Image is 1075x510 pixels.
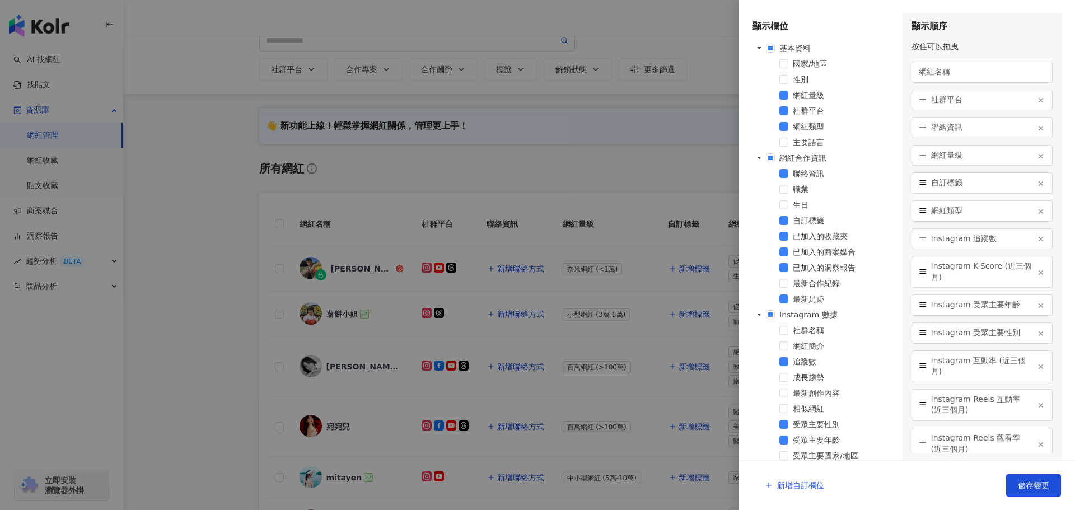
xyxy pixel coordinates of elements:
div: Instagram 互動率 (近三個月) [912,350,1053,382]
span: 追蹤數 [793,357,816,366]
span: 職業 [793,183,894,196]
button: 新增自訂欄位 [753,474,836,497]
span: 新增自訂欄位 [777,481,824,490]
span: 網紅名稱 [919,67,1046,78]
span: 成長趨勢 [793,371,894,384]
span: 相似網紅 [793,402,894,415]
span: 基本資料 [779,41,894,55]
span: 已加入的商案媒合 [793,247,856,256]
span: Instagram 互動率 (近三個月) [931,355,1032,377]
span: 網紅量級 [931,150,1032,161]
span: 最新創作內容 [793,386,894,400]
span: 最新創作內容 [793,389,840,397]
span: caret-down [756,312,762,317]
span: Instagram Reels 互動率 (近三個月) [931,394,1032,416]
span: 生日 [793,198,894,212]
span: 受眾主要年齡 [793,436,840,445]
span: 自訂標籤 [931,177,1032,189]
span: caret-down [756,45,762,51]
span: 已加入的洞察報告 [793,261,894,274]
span: 主要語言 [793,138,824,147]
span: 職業 [793,185,808,194]
span: 最新足跡 [793,292,894,306]
span: 自訂標籤 [793,214,894,227]
span: 網紅類型 [931,205,1032,217]
div: Instagram 受眾主要年齡 [912,294,1053,316]
span: 受眾主要年齡 [793,433,894,447]
span: 網紅簡介 [793,341,824,350]
div: 網紅類型 [912,200,1053,222]
div: Instagram K-Score (近三個月) [912,256,1053,288]
span: 基本資料 [779,44,811,53]
span: 性別 [793,75,808,84]
div: 社群平台 [912,90,1053,111]
span: 受眾主要國家/地區 [793,451,858,460]
span: 聯絡資訊 [793,167,894,180]
span: 網紅合作資訊 [779,151,894,165]
div: Instagram Reels 觀看率 (近三個月) [912,428,1053,460]
span: 生日 [793,200,808,209]
span: 受眾主要性別 [793,418,894,431]
span: 國家/地區 [793,59,827,68]
span: caret-down [756,155,762,161]
span: 相似網紅 [793,404,824,413]
span: 已加入的洞察報告 [793,263,856,272]
span: 網紅簡介 [793,339,894,353]
div: 按住可以拖曳 [912,41,1053,53]
span: 自訂標籤 [793,216,824,225]
span: 已加入的收藏夾 [793,232,848,241]
div: 顯示順序 [912,20,1053,32]
div: Instagram 受眾主要性別 [912,322,1053,344]
div: 自訂標籤 [912,172,1053,194]
span: 聯絡資訊 [931,122,1032,133]
span: 網紅類型 [793,122,824,131]
span: 最新足跡 [793,294,824,303]
span: 儲存變更 [1018,481,1049,490]
span: Instagram 追蹤數 [931,233,1032,245]
span: 聯絡資訊 [793,169,824,178]
button: 儲存變更 [1006,474,1061,497]
span: 最新合作紀錄 [793,279,840,288]
span: 社群平台 [793,104,894,118]
span: Instagram 數據 [779,308,894,321]
div: Instagram Reels 互動率 (近三個月) [912,389,1053,421]
span: 社群平台 [793,106,824,115]
span: 受眾主要性別 [793,420,840,429]
span: Instagram K-Score (近三個月) [931,261,1032,283]
span: 成長趨勢 [793,373,824,382]
div: Instagram 追蹤數 [912,228,1053,250]
span: 國家/地區 [793,57,894,71]
span: Instagram 受眾主要年齡 [931,300,1032,311]
span: 受眾主要國家/地區 [793,449,894,462]
span: 網紅合作資訊 [779,153,826,162]
span: 最新合作紀錄 [793,277,894,290]
span: 社群名稱 [793,324,894,337]
span: 網紅量級 [793,91,824,100]
span: 追蹤數 [793,355,894,368]
div: 聯絡資訊 [912,117,1053,138]
span: 已加入的商案媒合 [793,245,894,259]
span: 主要語言 [793,135,894,149]
span: 社群名稱 [793,326,824,335]
span: 性別 [793,73,894,86]
span: 網紅量級 [793,88,894,102]
span: 已加入的收藏夾 [793,230,894,243]
div: 網紅量級 [912,145,1053,166]
span: 網紅類型 [793,120,894,133]
div: 顯示欄位 [752,20,894,32]
span: Instagram 數據 [779,310,838,319]
span: Instagram 受眾主要性別 [931,327,1032,339]
span: 社群平台 [931,95,1032,106]
span: Instagram Reels 觀看率 (近三個月) [931,433,1032,455]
